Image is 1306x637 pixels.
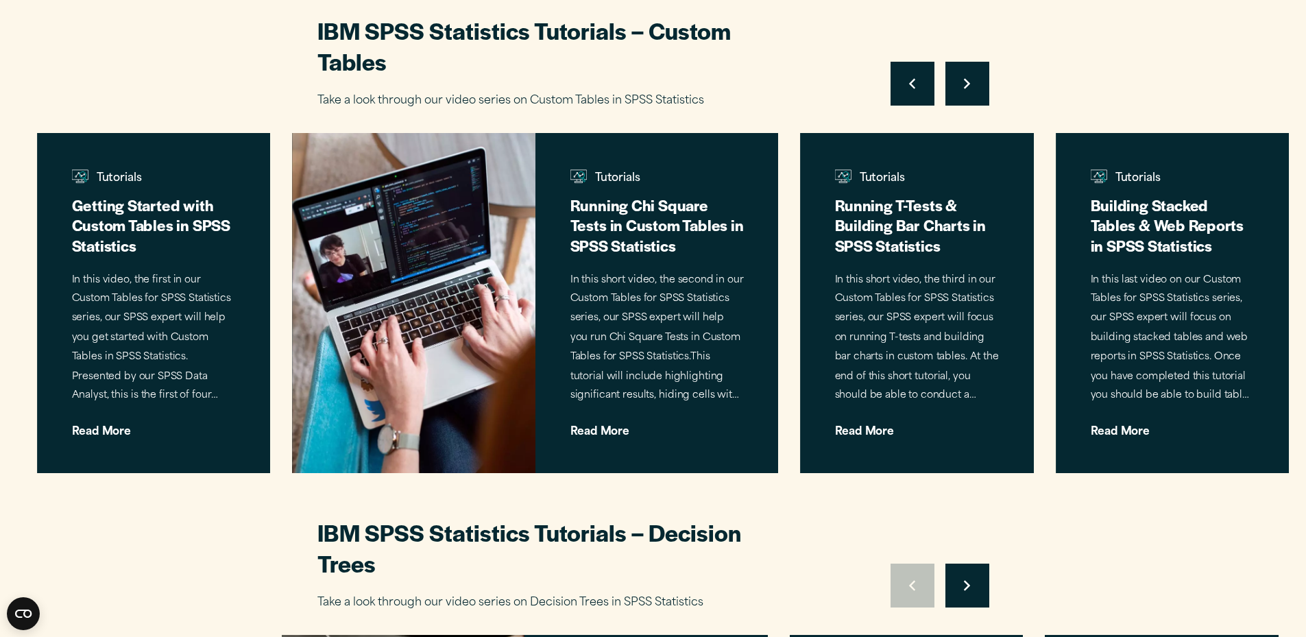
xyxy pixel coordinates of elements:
span: Read More [835,416,999,437]
h3: Getting Started with Custom Tables in SPSS Statistics [71,195,235,255]
p: In this short video, the second in our Custom Tables for SPSS Statistics series, our SPSS expert ... [570,271,744,407]
span: Tutorials [835,169,999,191]
button: Move to next slide [945,564,989,608]
p: In this last video on our Custom Tables for SPSS Statistics series, our SPSS expert will focus on... [1090,271,1254,407]
svg: Right pointing chevron [964,580,970,591]
span: Read More [570,416,744,437]
span: Read More [1090,416,1254,437]
span: Tutorials [1090,169,1254,191]
a: negative data-computer computer-search positive data-computer computer-searchTutorials Building S... [1056,133,1289,473]
p: In this short video, the third in our Custom Tables for SPSS Statistics series, our SPSS expert w... [835,271,999,407]
a: negative data-computer computer-search positive data-computer computer-searchTutorials Running T-... [801,133,1034,473]
p: Take a look through our video series on Custom Tables in SPSS Statistics [317,91,797,111]
span: Read More [71,416,235,437]
p: Take a look through our video series on Decision Trees in SPSS Statistics [317,593,797,613]
img: negative data-computer computer-search [71,168,88,185]
p: In this video, the first in our Custom Tables for SPSS Statistics series, our SPSS expert will he... [71,271,235,407]
h3: Running Chi Square Tests in Custom Tables in SPSS Statistics [570,195,744,255]
button: Move to previous slide [891,62,934,106]
span: Tutorials [71,169,235,191]
svg: Right pointing chevron [964,78,970,89]
img: negative data-computer computer-search [835,168,852,185]
h3: Running T-Tests & Building Bar Charts in SPSS Statistics [835,195,999,255]
img: negative data-computer computer-search [1090,168,1107,185]
button: Open CMP widget [7,597,40,630]
h3: Building Stacked Tables & Web Reports in SPSS Statistics [1090,195,1254,255]
h2: IBM SPSS Statistics Tutorials – Decision Trees [317,517,797,579]
button: Move to next slide [945,62,989,106]
img: negative data-computer computer-search [570,168,587,185]
span: Tutorials [570,169,744,191]
svg: Left pointing chevron [909,78,915,89]
a: negative data-computer computer-search positive data-computer computer-searchTutorials Getting St... [37,133,270,473]
a: negative data-computer computer-search positive data-computer computer-searchTutorials Running Ch... [292,133,779,473]
h2: IBM SPSS Statistics Tutorials – Custom Tables [317,15,797,77]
